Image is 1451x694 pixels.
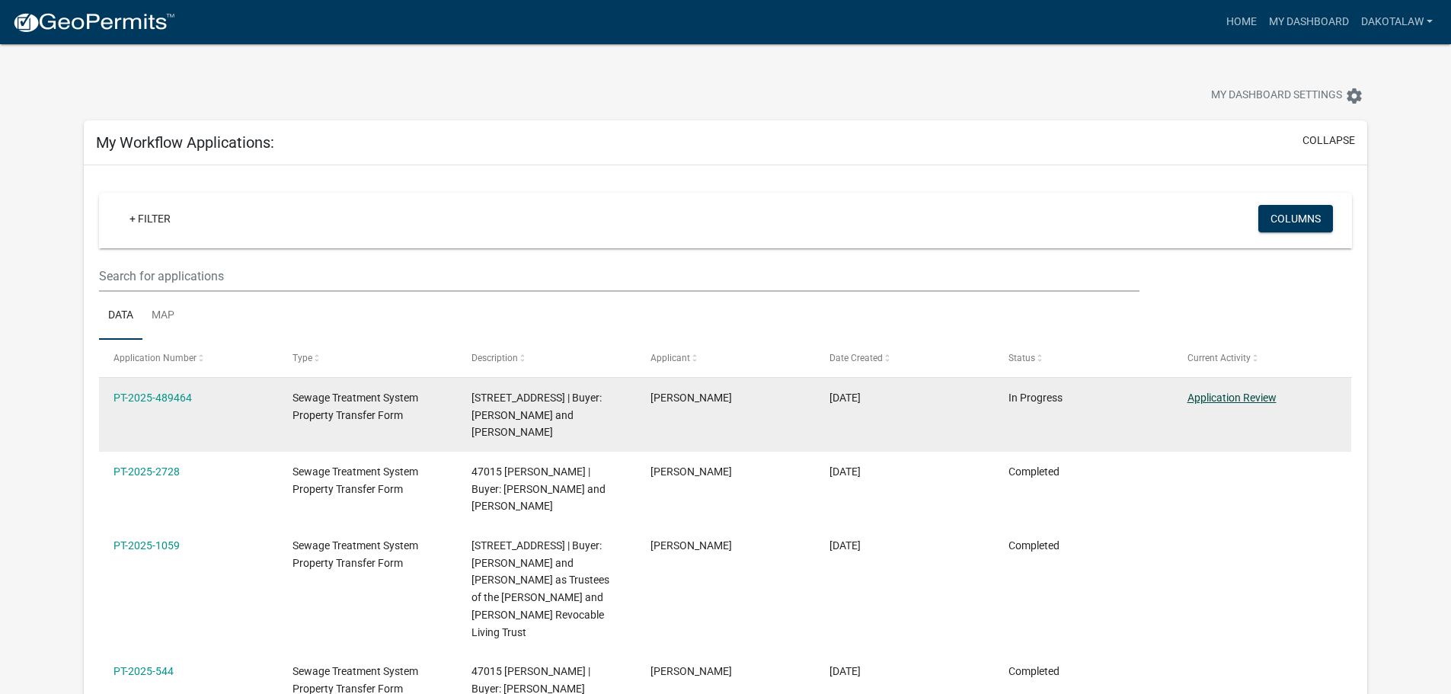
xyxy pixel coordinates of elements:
a: PT-2025-544 [113,665,174,677]
datatable-header-cell: Type [278,340,457,376]
datatable-header-cell: Description [457,340,636,376]
a: Home [1220,8,1263,37]
a: PT-2025-2728 [113,465,180,478]
span: My Dashboard Settings [1211,87,1342,105]
button: collapse [1302,133,1355,149]
span: 48654 345TH AVE | Buyer: Donald H. Miller and Debrah R. Glennen as Trustees of the Donald H. Mill... [471,539,609,638]
a: Data [99,292,142,341]
span: Description [471,353,518,363]
span: Applicant [650,353,690,363]
span: Sewage Treatment System Property Transfer Form [292,539,418,569]
datatable-header-cell: Applicant [636,340,815,376]
span: Sewage Treatment System Property Transfer Form [292,465,418,495]
a: PT-2025-489464 [113,392,192,404]
span: Karen Syrstad [650,392,732,404]
button: My Dashboard Settingssettings [1199,81,1376,110]
a: My Dashboard [1263,8,1355,37]
span: 03/19/2025 [829,665,861,677]
a: Map [142,292,184,341]
span: 27176 STATE HWY 78 | Buyer: Parker Melland and Drew Melland [471,392,602,439]
input: Search for applications [99,261,1139,292]
h5: My Workflow Applications: [96,133,274,152]
span: Completed [1008,665,1059,677]
span: 05/14/2025 [829,539,861,552]
a: DakotaLaw [1355,8,1439,37]
span: Completed [1008,465,1059,478]
span: Sewage Treatment System Property Transfer Form [292,392,418,421]
span: Type [292,353,312,363]
span: Karen Syrstad [650,465,732,478]
span: Status [1008,353,1035,363]
button: Columns [1258,205,1333,232]
a: Application Review [1187,392,1277,404]
span: Karen Syrstad [650,665,732,677]
span: Date Created [829,353,883,363]
span: Completed [1008,539,1059,552]
datatable-header-cell: Status [993,340,1172,376]
span: In Progress [1008,392,1063,404]
span: 10/07/2025 [829,392,861,404]
span: Application Number [113,353,197,363]
a: PT-2025-1059 [113,539,180,552]
span: 47015 BENNY LN | Buyer: Parker Melland and Drew Melland [471,465,606,513]
datatable-header-cell: Application Number [99,340,278,376]
datatable-header-cell: Current Activity [1172,340,1351,376]
a: + Filter [117,205,183,232]
span: 08/04/2025 [829,465,861,478]
i: settings [1345,87,1363,105]
datatable-header-cell: Date Created [815,340,994,376]
span: Karen Syrstad [650,539,732,552]
span: Current Activity [1187,353,1251,363]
